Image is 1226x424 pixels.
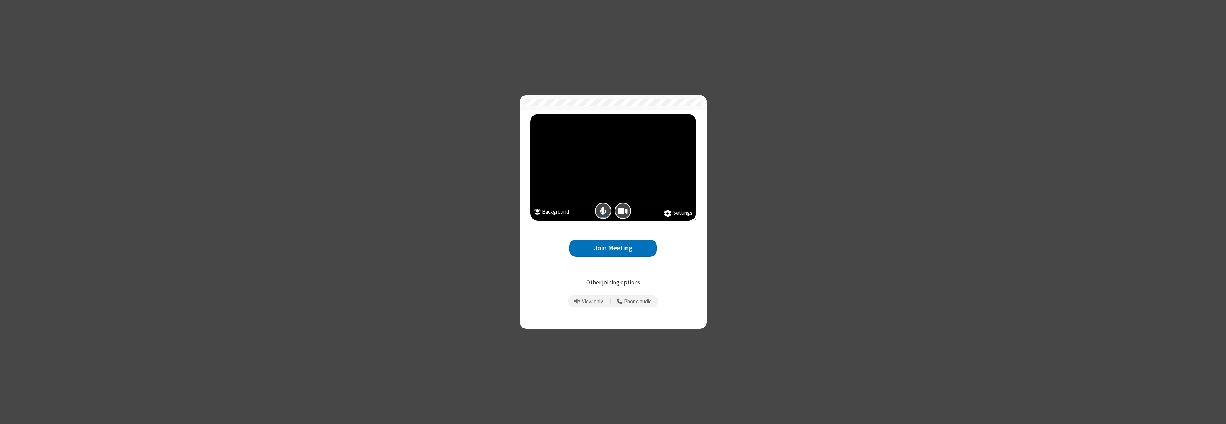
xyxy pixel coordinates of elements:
button: Mic is on [595,203,611,219]
button: Settings [664,209,692,218]
p: Other joining options [530,278,696,287]
button: Background [534,208,569,218]
button: Camera is on [615,203,631,219]
span: View only [582,299,603,305]
button: Join Meeting [569,240,657,257]
span: | [609,297,611,307]
span: Phone audio [624,299,652,305]
button: Use your phone for mic and speaker while you view the meeting on this device. [614,295,655,308]
button: Prevent echo when there is already an active mic and speaker in the room. [572,295,606,308]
